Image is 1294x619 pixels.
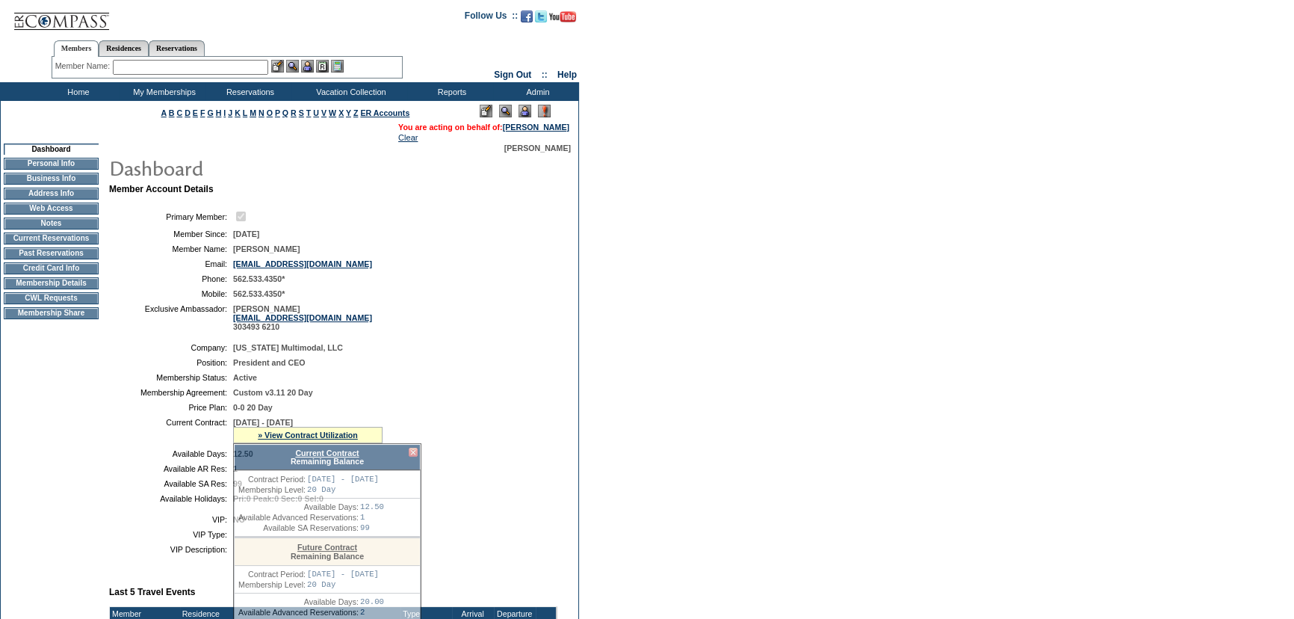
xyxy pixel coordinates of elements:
a: V [321,108,326,117]
td: Price Plan: [115,403,227,412]
a: G [207,108,213,117]
td: Member Since: [115,230,227,238]
td: CWL Requests [4,292,99,304]
td: Address Info [4,188,99,200]
td: Available Advanced Reservations: [238,513,359,522]
td: 2 [360,608,384,617]
td: Available Days: [238,502,359,511]
td: Available Days: [115,449,227,458]
td: VIP Type: [115,530,227,539]
a: Clear [398,133,418,142]
td: Available Advanced Reservations: [238,608,359,617]
a: A [161,108,167,117]
img: View Mode [499,105,512,117]
a: K [235,108,241,117]
td: Web Access [4,203,99,215]
img: Edit Mode [480,105,492,117]
a: Z [353,108,359,117]
td: VIP: [115,515,227,524]
a: Members [54,40,99,57]
a: M [250,108,256,117]
a: » View Contract Utilization [258,431,358,440]
a: N [259,108,264,117]
img: pgTtlDashboard.gif [108,153,407,182]
td: 20 Day [307,580,379,589]
td: Home [34,82,120,101]
td: Membership Details [4,277,99,289]
td: [DATE] - [DATE] [307,475,379,484]
a: [EMAIL_ADDRESS][DOMAIN_NAME] [233,259,372,268]
a: Y [346,108,351,117]
img: Impersonate [518,105,531,117]
td: Available SA Res: [115,479,227,488]
span: [PERSON_NAME] [233,244,300,253]
td: Primary Member: [115,209,227,224]
span: 562.533.4350* [233,274,285,283]
span: Active [233,373,257,382]
span: [US_STATE] Multimodal, LLC [233,343,343,352]
a: T [306,108,312,117]
img: View [286,60,299,73]
td: Contract Period: [238,570,306,579]
td: 1 [360,513,384,522]
td: Business Info [4,173,99,185]
td: 20 Day [307,485,379,494]
a: R [291,108,297,117]
td: Past Reservations [4,247,99,259]
td: Company: [115,343,227,352]
a: [EMAIL_ADDRESS][DOMAIN_NAME] [233,313,372,322]
td: Dashboard [4,144,99,155]
span: Custom v3.11 20 Day [233,388,313,397]
td: Membership Share [4,307,99,319]
span: [PERSON_NAME] [504,144,571,153]
td: VIP Description: [115,545,227,554]
td: 12.50 [360,502,384,511]
a: Current Contract [295,449,359,458]
td: Available Days: [238,597,359,606]
span: President and CEO [233,358,306,367]
td: Phone: [115,274,227,283]
div: Remaining Balance [235,538,420,566]
td: Reservations [205,82,291,101]
span: [DATE] [233,230,259,238]
td: Credit Card Info [4,262,99,274]
a: Help [557,70,577,80]
img: Follow us on Twitter [535,10,547,22]
td: Reports [407,82,493,101]
a: Follow us on Twitter [535,15,547,24]
td: Current Contract: [115,418,227,443]
a: W [329,108,336,117]
a: U [313,108,319,117]
td: Personal Info [4,158,99,170]
b: Member Account Details [109,184,214,194]
td: Exclusive Ambassador: [115,304,227,331]
td: Vacation Collection [291,82,407,101]
td: Membership Status: [115,373,227,382]
td: Position: [115,358,227,367]
a: O [267,108,273,117]
a: Become our fan on Facebook [521,15,533,24]
a: I [223,108,226,117]
a: C [176,108,182,117]
a: ER Accounts [360,108,409,117]
a: J [228,108,232,117]
img: b_calculator.gif [331,60,344,73]
td: Member Name: [115,244,227,253]
td: Admin [493,82,579,101]
a: [PERSON_NAME] [503,123,569,132]
a: Q [282,108,288,117]
td: Follow Us :: [465,9,518,27]
td: Mobile: [115,289,227,298]
a: S [299,108,304,117]
td: Available Holidays: [115,494,227,503]
img: Reservations [316,60,329,73]
a: F [200,108,205,117]
span: 0-0 20 Day [233,403,273,412]
span: [PERSON_NAME] 303493 6210 [233,304,372,331]
div: Remaining Balance [234,444,421,470]
td: Contract Period: [238,475,306,484]
td: Membership Agreement: [115,388,227,397]
td: Membership Level: [238,485,306,494]
a: Reservations [149,40,205,56]
span: [DATE] - [DATE] [233,418,293,427]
